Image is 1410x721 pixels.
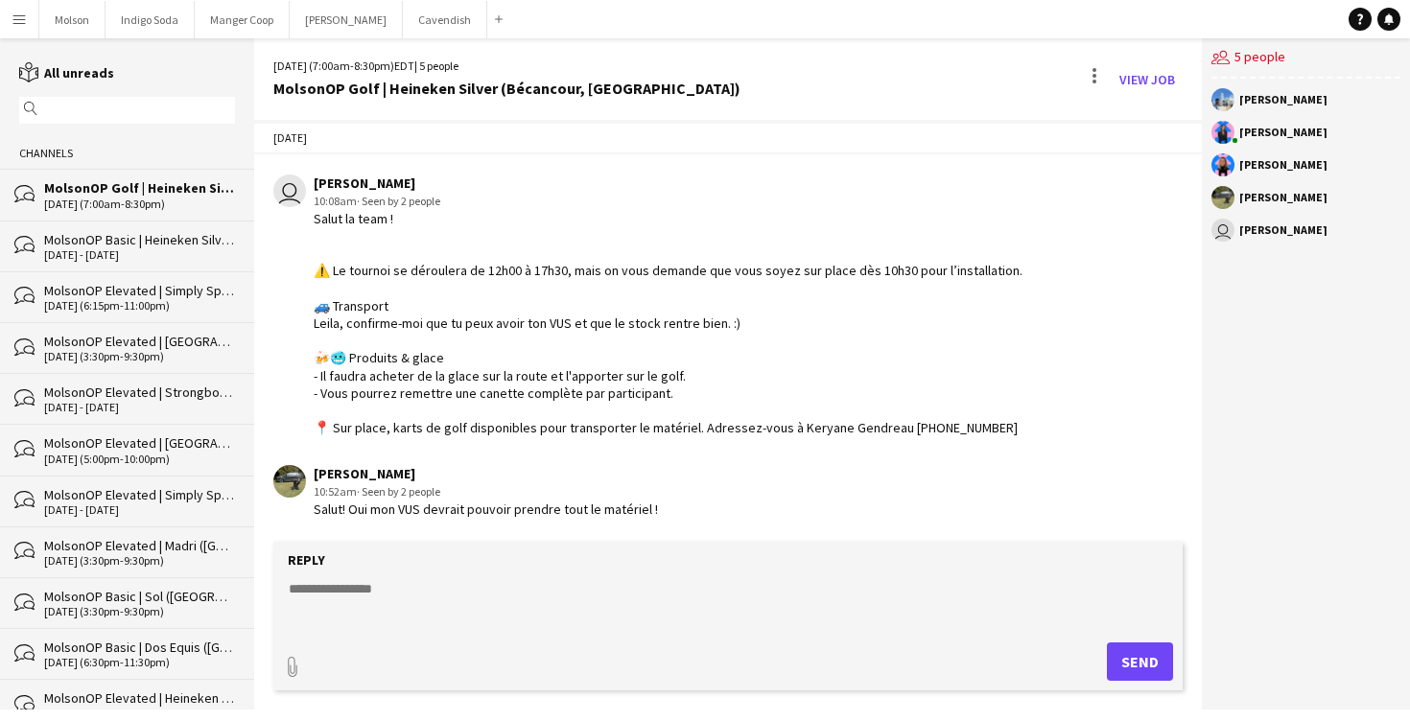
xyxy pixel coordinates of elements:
div: 5 people [1211,38,1400,79]
div: [PERSON_NAME] [314,174,1022,192]
button: Indigo Soda [106,1,195,38]
button: Send [1107,642,1173,681]
div: [DATE] (3:30pm-9:30pm) [44,350,235,363]
div: Salut la team ! ⚠️ Le tournoi se déroulera de 12h00 à 17h30, mais on vous demande que vous soyez ... [314,210,1022,437]
label: Reply [288,551,325,569]
div: MolsonOP Elevated | Strongbow ([GEOGRAPHIC_DATA], [GEOGRAPHIC_DATA]) [44,384,235,401]
div: MolsonOP Elevated | Heineken Silver (Lévis, [GEOGRAPHIC_DATA]) [44,689,235,707]
div: [DATE] (6:15pm-11:00pm) [44,299,235,313]
button: Manger Coop [195,1,290,38]
div: MolsonOP Basic | Heineken Silver ([GEOGRAPHIC_DATA], [GEOGRAPHIC_DATA]) [44,231,235,248]
div: [DATE] (3:30pm-9:30pm) [44,554,235,568]
div: [DATE] - [DATE] [44,401,235,414]
a: View Job [1112,64,1183,95]
div: [DATE] (3:30pm-9:30pm) [44,605,235,618]
a: All unreads [19,64,114,81]
div: [PERSON_NAME] [1239,224,1328,236]
div: [DATE] (7:00am-8:30pm) [44,198,235,211]
div: [DATE] (7:00am-8:30pm) | 5 people [273,58,740,75]
div: [DATE] [254,122,1202,154]
div: MolsonOP Golf | Heineken Silver (Bécancour, [GEOGRAPHIC_DATA]) [273,80,740,97]
div: [PERSON_NAME] [314,465,658,482]
div: [PERSON_NAME] [1239,127,1328,138]
div: 10:52am [314,483,658,500]
div: MolsonOP Elevated | Simply Spiked (Coquitlam, [GEOGRAPHIC_DATA]) [44,282,235,299]
div: [DATE] (6:30pm-11:30pm) [44,656,235,669]
div: MolsonOP Basic | Sol ([GEOGRAPHIC_DATA], [GEOGRAPHIC_DATA]) [44,588,235,605]
div: [DATE] - [DATE] [44,248,235,262]
button: [PERSON_NAME] [290,1,403,38]
div: [DATE] (8:45am-3:30pm) [44,708,235,721]
div: [PERSON_NAME] [1239,94,1328,105]
div: MolsonOP Elevated | [GEOGRAPHIC_DATA] ([GEOGRAPHIC_DATA], [GEOGRAPHIC_DATA]) [44,434,235,452]
button: Cavendish [403,1,487,38]
button: Molson [39,1,106,38]
div: [DATE] - [DATE] [44,503,235,517]
span: EDT [394,58,414,73]
span: · Seen by 2 people [357,194,440,208]
div: [DATE] (5:00pm-10:00pm) [44,453,235,466]
div: MolsonOP Golf | Heineken Silver (Bécancour, [GEOGRAPHIC_DATA]) [44,179,235,197]
div: MolsonOP Elevated | Simply Spiked ([GEOGRAPHIC_DATA], [GEOGRAPHIC_DATA]) [44,486,235,503]
div: MolsonOP Basic | Dos Equis ([GEOGRAPHIC_DATA], [GEOGRAPHIC_DATA]) [44,639,235,656]
div: MolsonOP Elevated | [GEOGRAPHIC_DATA] ([GEOGRAPHIC_DATA], [GEOGRAPHIC_DATA]) [44,333,235,350]
div: [PERSON_NAME] [1239,159,1328,171]
div: Salut! Oui mon VUS devrait pouvoir prendre tout le matériel ! [314,500,658,518]
span: · Seen by 2 people [357,484,440,499]
div: [PERSON_NAME] [1239,192,1328,203]
div: 10:08am [314,193,1022,210]
div: MolsonOP Elevated | Madri ([GEOGRAPHIC_DATA], [GEOGRAPHIC_DATA]), MolsonOP Basic | Sol ([GEOGRAPH... [44,537,235,554]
